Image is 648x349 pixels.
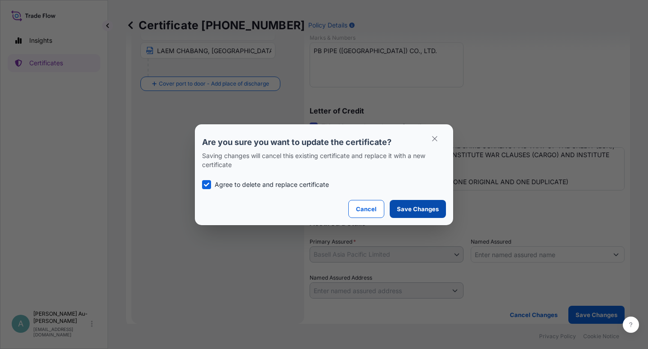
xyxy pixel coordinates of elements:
[390,200,446,218] button: Save Changes
[215,180,329,189] p: Agree to delete and replace certificate
[348,200,384,218] button: Cancel
[397,204,439,213] p: Save Changes
[356,204,377,213] p: Cancel
[202,137,446,148] p: Are you sure you want to update the certificate?
[202,151,446,169] p: Saving changes will cancel this existing certificate and replace it with a new certificate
